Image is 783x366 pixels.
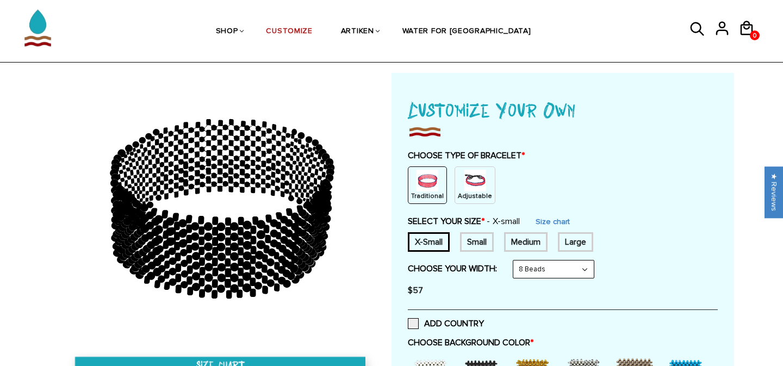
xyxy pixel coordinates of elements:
label: CHOOSE YOUR WIDTH: [408,263,497,274]
img: website_grey.svg [17,28,26,37]
a: 0 [750,30,760,40]
span: 0 [750,29,760,42]
label: CHOOSE BACKGROUND COLOR [408,337,718,348]
img: tab_keywords_by_traffic_grey.svg [108,63,117,72]
div: 7 inches [460,232,494,252]
label: SELECT YOUR SIZE [408,216,520,227]
div: 7.5 inches [504,232,548,252]
img: non-string.png [417,170,438,191]
p: Adjustable [458,191,492,201]
span: X-small [487,216,520,227]
div: 8 inches [558,232,593,252]
div: Non String [408,166,447,204]
h1: Customize Your Own [408,95,718,124]
a: WATER FOR [GEOGRAPHIC_DATA] [402,4,531,60]
a: SHOP [216,4,238,60]
img: imgboder_100x.png [408,124,442,139]
a: ARTIKEN [341,4,374,60]
a: CUSTOMIZE [266,4,312,60]
div: Click to open Judge.me floating reviews tab [765,166,783,218]
img: string.PNG [464,170,486,191]
img: tab_domain_overview_orange.svg [29,63,38,72]
div: Domain: [DOMAIN_NAME] [28,28,120,37]
div: Domain Overview [41,64,97,71]
div: Keywords by Traffic [120,64,183,71]
a: Size chart [536,217,570,226]
label: ADD COUNTRY [408,318,484,329]
img: logo_orange.svg [17,17,26,26]
div: String [455,166,495,204]
div: 6 inches [408,232,450,252]
div: v 4.0.25 [30,17,53,26]
p: Traditional [411,191,444,201]
span: $57 [408,285,423,296]
label: CHOOSE TYPE OF BRACELET [408,150,718,161]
